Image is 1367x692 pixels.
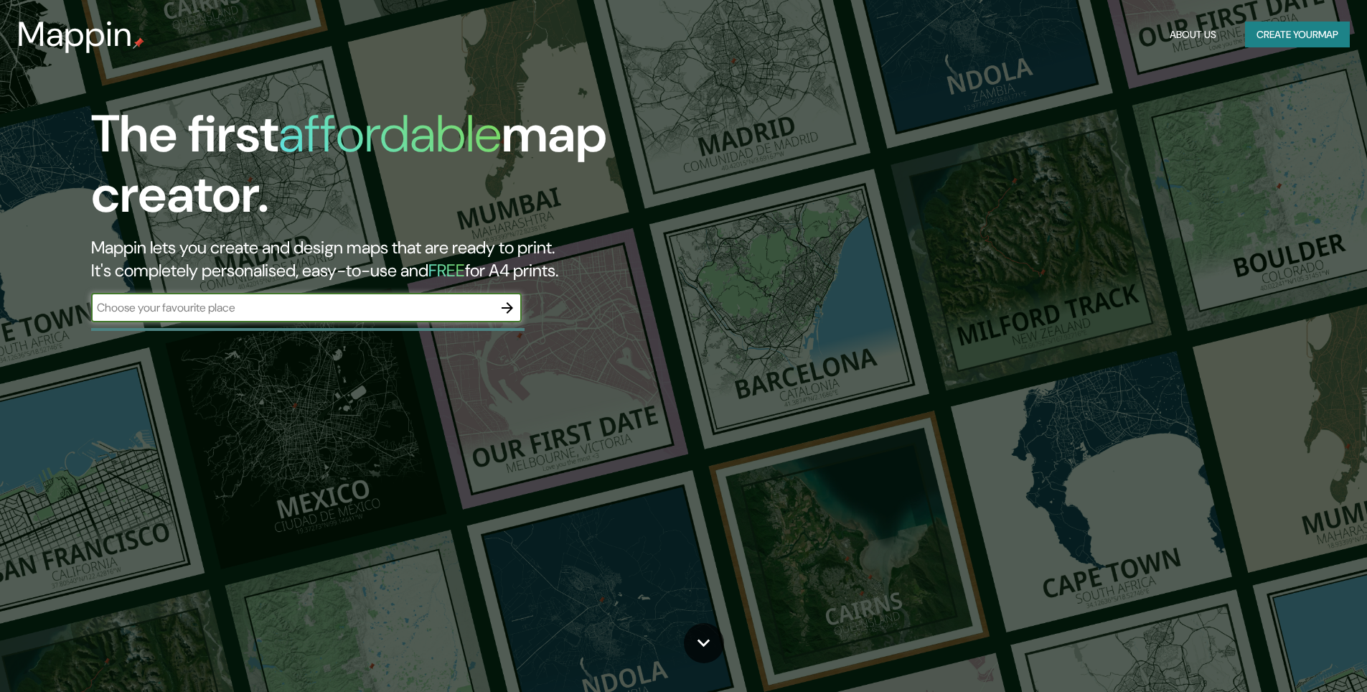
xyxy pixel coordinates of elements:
h1: The first map creator. [91,104,775,236]
input: Choose your favourite place [91,299,493,316]
button: Create yourmap [1245,22,1350,48]
h1: affordable [278,100,502,167]
img: mappin-pin [133,37,144,49]
button: About Us [1164,22,1222,48]
h2: Mappin lets you create and design maps that are ready to print. It's completely personalised, eas... [91,236,775,282]
h5: FREE [428,259,465,281]
h3: Mappin [17,14,133,55]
